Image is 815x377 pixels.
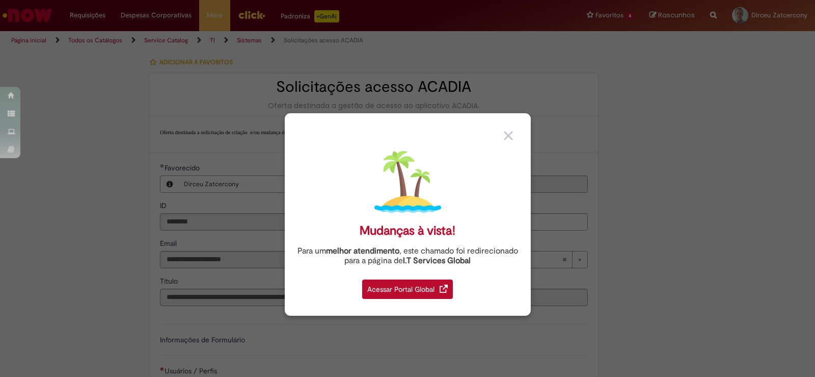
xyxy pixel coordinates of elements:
[362,274,453,299] a: Acessar Portal Global
[374,148,441,215] img: island.png
[362,280,453,299] div: Acessar Portal Global
[440,285,448,293] img: redirect_link.png
[326,246,399,256] strong: melhor atendimento
[360,223,455,238] div: Mudanças à vista!
[504,131,513,140] img: close_button_grey.png
[403,250,471,266] a: I.T Services Global
[292,246,523,266] div: Para um , este chamado foi redirecionado para a página de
